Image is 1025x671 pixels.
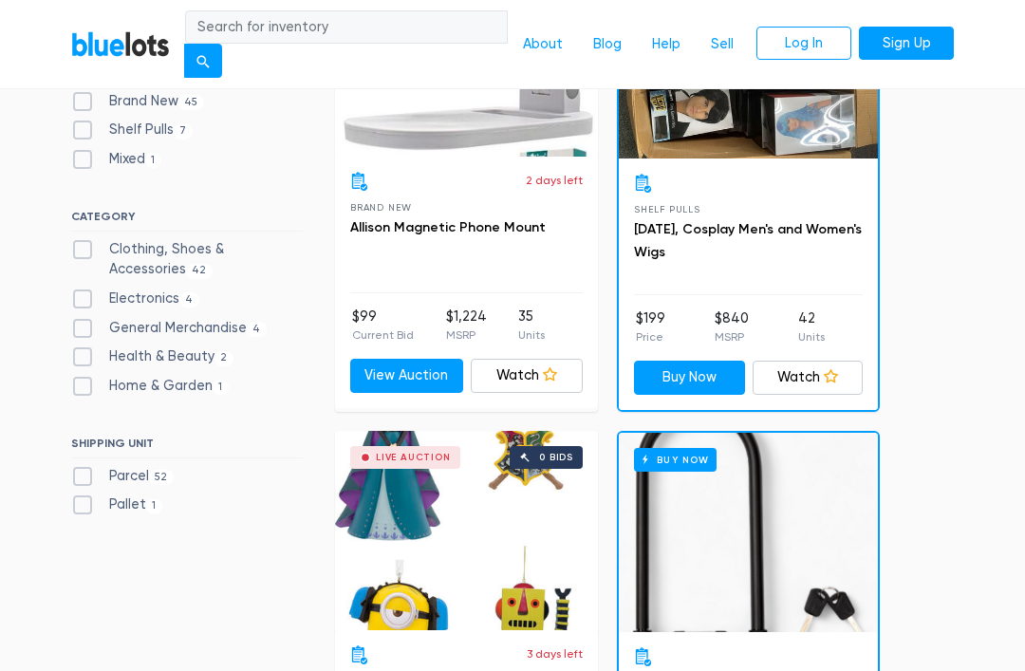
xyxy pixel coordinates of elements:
a: [DATE], Cosplay Men's and Women's Wigs [634,221,862,260]
li: 42 [798,308,825,346]
li: $199 [636,308,665,346]
a: BlueLots [71,30,170,58]
a: Allison Magnetic Phone Mount [350,219,546,235]
a: Live Auction 0 bids [335,431,598,630]
label: Electronics [71,289,199,309]
span: 2 [214,351,233,366]
a: Sign Up [859,27,954,61]
span: 4 [247,322,267,337]
span: 1 [146,499,162,514]
p: Units [798,328,825,345]
span: 1 [213,380,229,395]
input: Search for inventory [185,10,508,45]
span: 52 [149,470,174,485]
a: Sell [696,27,749,63]
label: Brand New [71,91,204,112]
a: Watch [471,359,584,393]
a: About [508,27,578,63]
a: Help [637,27,696,63]
h6: Buy Now [634,448,717,472]
label: Parcel [71,466,174,487]
span: 42 [186,264,213,279]
span: 45 [178,95,204,110]
span: 1 [145,153,161,168]
li: $99 [352,307,414,345]
label: Clothing, Shoes & Accessories [71,239,303,280]
label: General Merchandise [71,318,267,339]
a: Watch [753,361,864,395]
p: 2 days left [526,172,583,189]
a: Buy Now [634,361,745,395]
span: Shelf Pulls [634,204,700,214]
a: View Auction [350,359,463,393]
label: Shelf Pulls [71,120,193,140]
h6: SHIPPING UNIT [71,437,303,457]
p: MSRP [446,326,487,344]
span: Brand New [350,202,412,213]
a: Blog [578,27,637,63]
p: Units [518,326,545,344]
p: 3 days left [527,645,583,662]
span: 4 [179,292,199,308]
p: Price [636,328,665,345]
label: Home & Garden [71,376,229,397]
h6: CATEGORY [71,210,303,231]
li: $1,224 [446,307,487,345]
li: $840 [715,308,749,346]
a: Buy Now [619,433,878,632]
label: Health & Beauty [71,346,233,367]
a: Log In [756,27,851,61]
label: Mixed [71,149,161,170]
p: MSRP [715,328,749,345]
li: 35 [518,307,545,345]
p: Current Bid [352,326,414,344]
span: 7 [174,123,193,139]
label: Pallet [71,494,162,515]
div: 0 bids [539,453,573,462]
div: Live Auction [376,453,451,462]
